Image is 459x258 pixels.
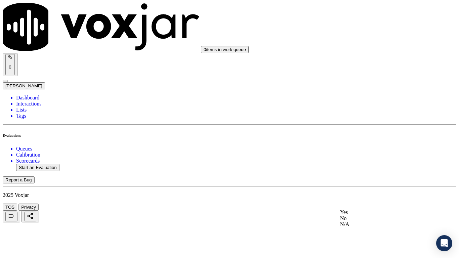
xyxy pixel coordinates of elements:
[436,235,452,251] div: Open Intercom Messenger
[16,158,456,164] a: Scorecards
[3,53,17,76] button: 0
[5,83,42,88] span: [PERSON_NAME]
[340,221,425,227] div: N/A
[3,176,35,183] button: Report a Bug
[340,215,425,221] div: No
[5,54,15,75] button: 0
[8,64,12,70] p: 0
[16,101,456,107] a: Interactions
[201,46,249,53] button: 0items in work queue
[3,204,17,211] button: TOS
[16,107,456,113] a: Lists
[18,204,39,211] button: Privacy
[16,113,456,119] a: Tags
[16,146,456,152] a: Queues
[3,192,456,198] p: 2025 Voxjar
[16,95,456,101] a: Dashboard
[16,164,59,171] button: Start an Evaluation
[16,152,456,158] a: Calibration
[3,133,456,137] h6: Evaluations
[340,209,425,215] div: Yes
[3,3,200,51] img: voxjar logo
[3,82,45,89] button: [PERSON_NAME]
